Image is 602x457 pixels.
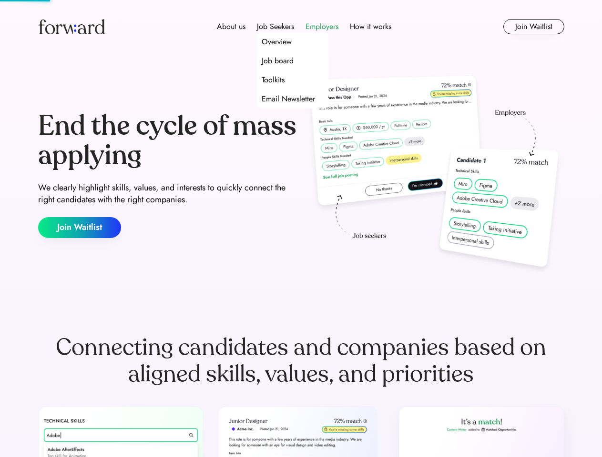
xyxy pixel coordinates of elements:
[262,55,294,67] div: Job board
[38,334,564,387] div: Connecting candidates and companies based on aligned skills, values, and priorities
[38,19,105,34] img: Forward logo
[306,21,338,32] div: Employers
[257,21,294,32] div: Job Seekers
[305,72,564,277] img: hero-image.png
[38,182,297,206] div: We clearly highlight skills, values, and interests to quickly connect the right candidates with t...
[350,21,391,32] div: How it works
[503,19,564,34] button: Join Waitlist
[217,21,245,32] div: About us
[262,74,285,86] div: Toolkits
[262,93,315,105] div: Email Newsletter
[262,36,292,48] div: Overview
[38,217,121,238] button: Join Waitlist
[38,111,297,170] div: End the cycle of mass applying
